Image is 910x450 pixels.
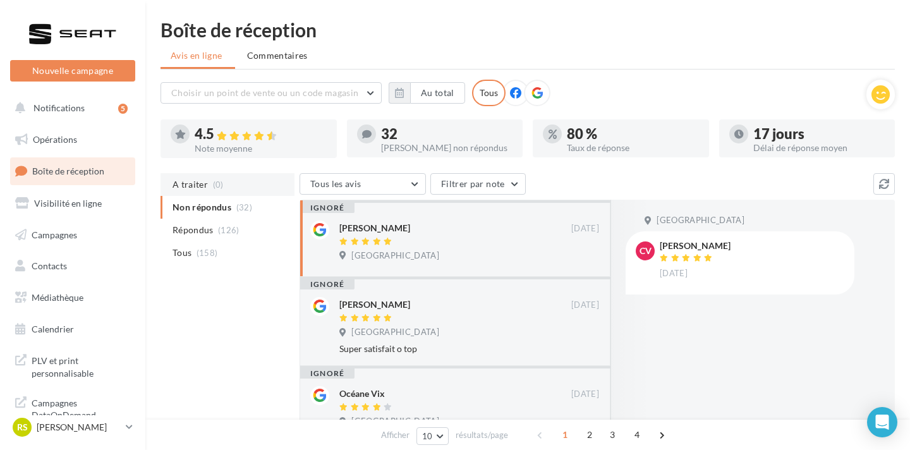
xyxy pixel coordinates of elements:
[351,416,439,427] span: [GEOGRAPHIC_DATA]
[8,157,138,185] a: Boîte de réception
[571,389,599,400] span: [DATE]
[300,279,355,289] div: ignoré
[161,82,382,104] button: Choisir un point de vente ou un code magasin
[567,127,699,141] div: 80 %
[753,127,885,141] div: 17 jours
[351,250,439,262] span: [GEOGRAPHIC_DATA]
[37,421,121,434] p: [PERSON_NAME]
[300,368,355,379] div: ignoré
[300,173,426,195] button: Tous les avis
[381,143,513,152] div: [PERSON_NAME] non répondus
[10,60,135,82] button: Nouvelle campagne
[171,87,358,98] span: Choisir un point de vente ou un code magasin
[657,215,744,226] span: [GEOGRAPHIC_DATA]
[310,178,361,189] span: Tous les avis
[555,425,575,445] span: 1
[410,82,465,104] button: Au total
[640,245,652,257] span: CV
[32,394,130,422] span: Campagnes DataOnDemand
[351,327,439,338] span: [GEOGRAPHIC_DATA]
[118,104,128,114] div: 5
[247,49,308,62] span: Commentaires
[867,407,897,437] div: Open Intercom Messenger
[389,82,465,104] button: Au total
[339,298,410,311] div: [PERSON_NAME]
[381,127,513,141] div: 32
[213,179,224,190] span: (0)
[32,292,83,303] span: Médiathèque
[8,190,138,217] a: Visibilité en ligne
[10,415,135,439] a: RS [PERSON_NAME]
[32,324,74,334] span: Calendrier
[173,246,191,259] span: Tous
[579,425,600,445] span: 2
[32,166,104,176] span: Boîte de réception
[571,223,599,234] span: [DATE]
[571,300,599,311] span: [DATE]
[8,284,138,311] a: Médiathèque
[300,203,355,213] div: ignoré
[8,222,138,248] a: Campagnes
[173,224,214,236] span: Répondus
[197,248,218,258] span: (158)
[195,127,327,142] div: 4.5
[456,429,508,441] span: résultats/page
[627,425,647,445] span: 4
[472,80,506,106] div: Tous
[8,316,138,343] a: Calendrier
[32,352,130,379] span: PLV et print personnalisable
[660,268,688,279] span: [DATE]
[430,173,526,195] button: Filtrer par note
[567,143,699,152] div: Taux de réponse
[8,126,138,153] a: Opérations
[195,144,327,153] div: Note moyenne
[416,427,449,445] button: 10
[660,241,731,250] div: [PERSON_NAME]
[33,134,77,145] span: Opérations
[17,421,28,434] span: RS
[32,229,77,240] span: Campagnes
[218,225,240,235] span: (126)
[8,389,138,427] a: Campagnes DataOnDemand
[602,425,622,445] span: 3
[161,20,895,39] div: Boîte de réception
[753,143,885,152] div: Délai de réponse moyen
[339,222,410,234] div: [PERSON_NAME]
[8,253,138,279] a: Contacts
[381,429,409,441] span: Afficher
[422,431,433,441] span: 10
[33,102,85,113] span: Notifications
[34,198,102,209] span: Visibilité en ligne
[173,178,208,191] span: A traiter
[339,387,385,400] div: Océane Vix
[8,95,133,121] button: Notifications 5
[8,347,138,384] a: PLV et print personnalisable
[339,343,599,355] div: Super satisfait o top
[32,260,67,271] span: Contacts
